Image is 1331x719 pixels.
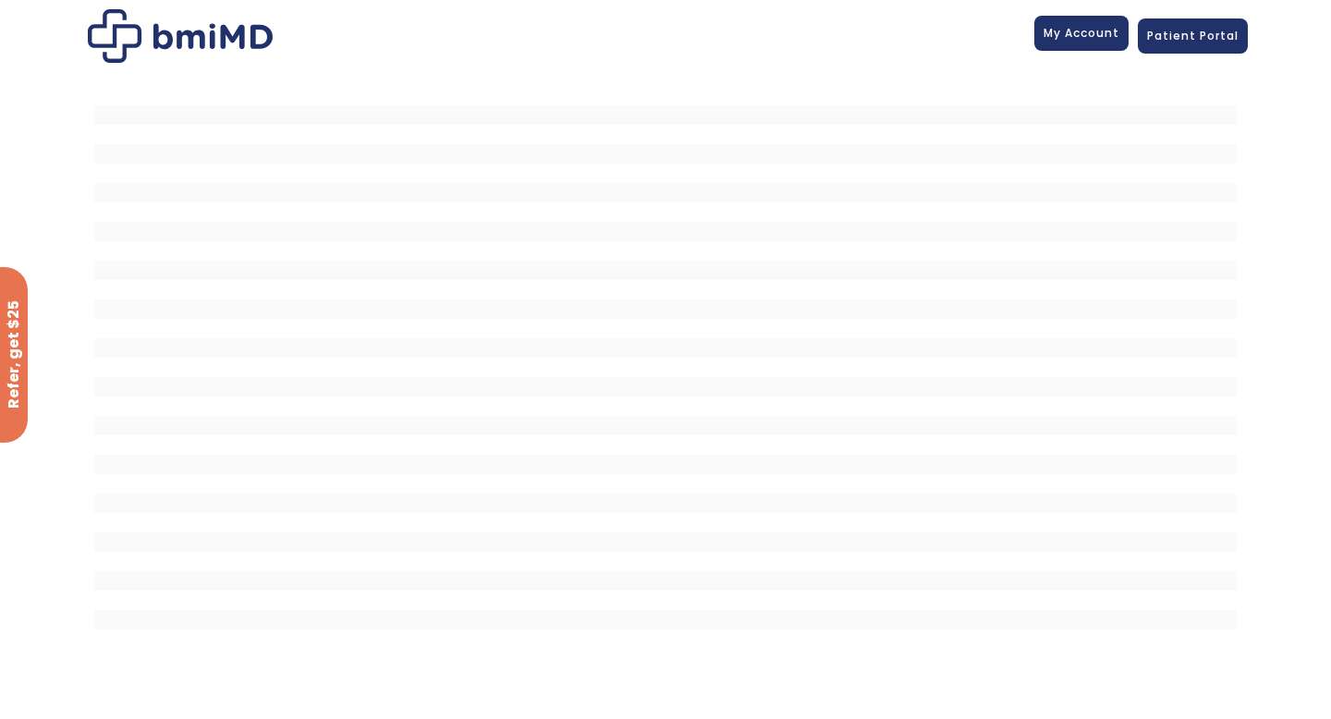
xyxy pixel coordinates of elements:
[1044,25,1119,41] span: My Account
[88,9,273,63] img: Patient Messaging Portal
[1147,28,1239,43] span: Patient Portal
[1138,18,1248,54] a: Patient Portal
[1034,16,1129,51] a: My Account
[94,86,1237,640] iframe: MDI Patient Messaging Portal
